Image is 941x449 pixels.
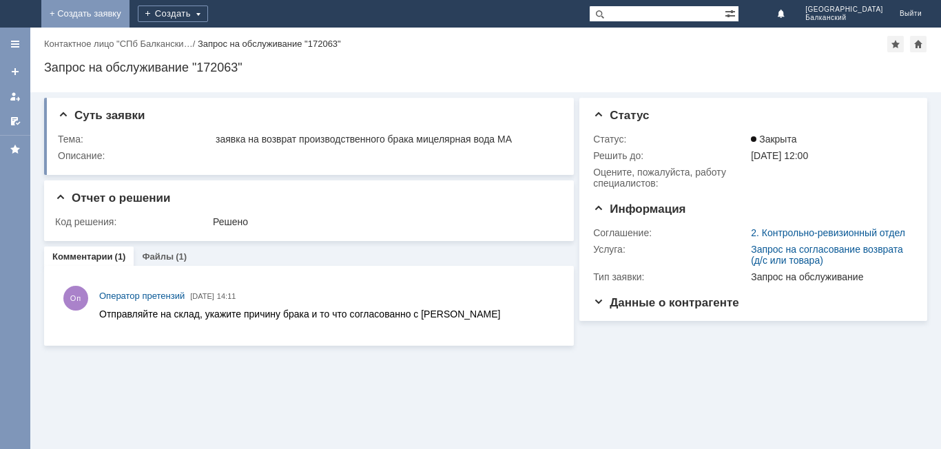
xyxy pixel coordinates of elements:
[58,134,213,145] div: Тема:
[751,244,903,266] a: Запрос на согласование возврата (д/с или товара)
[725,6,738,19] span: Расширенный поиск
[751,150,808,161] span: [DATE] 12:00
[44,39,193,49] a: Контактное лицо "СПб Балкански…
[4,110,26,132] a: Мои согласования
[887,36,904,52] div: Добавить в избранное
[751,227,905,238] a: 2. Контрольно-ревизионный отдел
[52,251,113,262] a: Комментарии
[593,296,739,309] span: Данные о контрагенте
[44,39,198,49] div: /
[4,61,26,83] a: Создать заявку
[198,39,341,49] div: Запрос на обслуживание "172063"
[593,202,685,216] span: Информация
[190,292,214,300] span: [DATE]
[115,251,126,262] div: (1)
[593,109,649,122] span: Статус
[55,216,210,227] div: Код решения:
[217,292,236,300] span: 14:11
[58,109,145,122] span: Суть заявки
[99,289,185,303] a: Оператор претензий
[910,36,927,52] div: Сделать домашней страницей
[805,14,883,22] span: Балканский
[751,134,796,145] span: Закрыта
[751,271,907,282] div: Запрос на обслуживание
[4,85,26,107] a: Мои заявки
[805,6,883,14] span: [GEOGRAPHIC_DATA]
[593,150,748,161] div: Решить до:
[216,134,555,145] div: заявка на возврат производственного брака мицелярная вода МА
[176,251,187,262] div: (1)
[142,251,174,262] a: Файлы
[55,191,170,205] span: Отчет о решении
[593,244,748,255] div: Услуга:
[44,61,927,74] div: Запрос на обслуживание "172063"
[58,150,558,161] div: Описание:
[593,271,748,282] div: Тип заявки:
[138,6,208,22] div: Создать
[593,167,748,189] div: Oцените, пожалуйста, работу специалистов:
[593,227,748,238] div: Соглашение:
[213,216,555,227] div: Решено
[99,291,185,301] span: Оператор претензий
[593,134,748,145] div: Статус:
